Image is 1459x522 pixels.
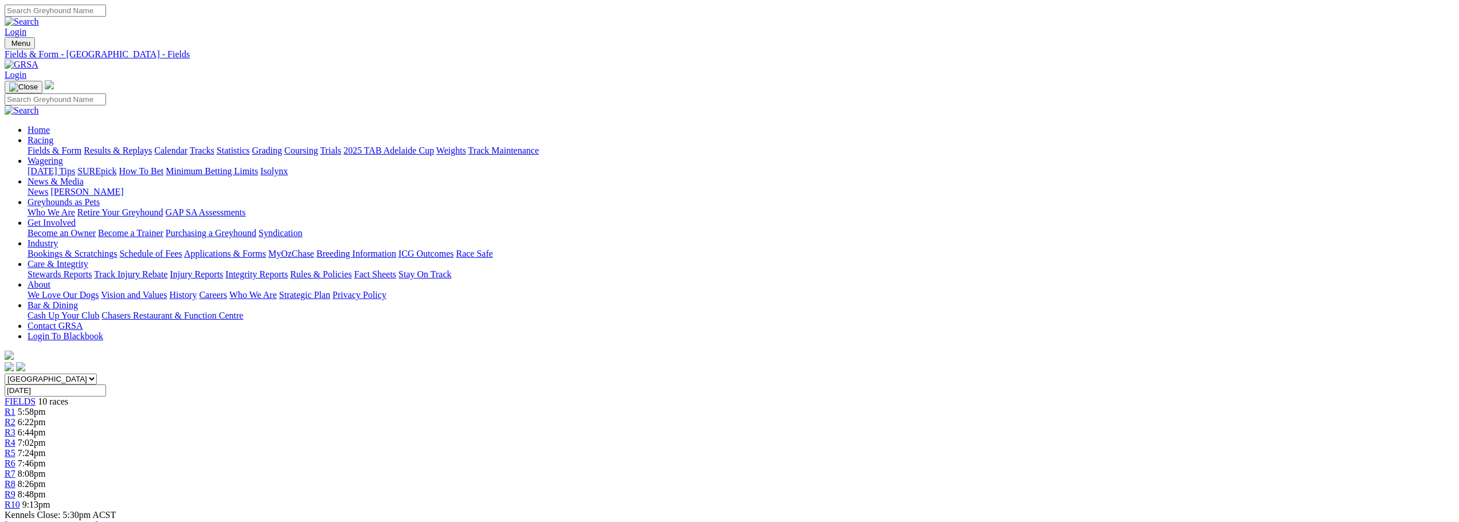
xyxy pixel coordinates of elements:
[5,500,20,509] a: R10
[436,146,466,155] a: Weights
[166,166,258,176] a: Minimum Betting Limits
[343,146,434,155] a: 2025 TAB Adelaide Cup
[28,146,81,155] a: Fields & Form
[5,448,15,458] a: R5
[28,259,88,269] a: Care & Integrity
[5,105,39,116] img: Search
[28,166,75,176] a: [DATE] Tips
[166,207,246,217] a: GAP SA Assessments
[5,427,15,437] a: R3
[5,5,106,17] input: Search
[259,228,302,238] a: Syndication
[16,362,25,371] img: twitter.svg
[5,93,106,105] input: Search
[28,269,92,279] a: Stewards Reports
[260,166,288,176] a: Isolynx
[28,280,50,289] a: About
[38,397,68,406] span: 10 races
[28,290,99,300] a: We Love Our Dogs
[11,39,30,48] span: Menu
[5,479,15,489] a: R8
[5,407,15,417] a: R1
[5,27,26,37] a: Login
[28,176,84,186] a: News & Media
[28,331,103,341] a: Login To Blackbook
[5,81,42,93] button: Toggle navigation
[28,238,58,248] a: Industry
[5,458,15,468] a: R6
[18,438,46,448] span: 7:02pm
[5,60,38,70] img: GRSA
[28,207,1454,218] div: Greyhounds as Pets
[28,311,1454,321] div: Bar & Dining
[28,249,117,258] a: Bookings & Scratchings
[284,146,318,155] a: Coursing
[18,427,46,437] span: 6:44pm
[28,290,1454,300] div: About
[5,49,1454,60] a: Fields & Form - [GEOGRAPHIC_DATA] - Fields
[217,146,250,155] a: Statistics
[94,269,167,279] a: Track Injury Rebate
[333,290,386,300] a: Privacy Policy
[18,479,46,489] span: 8:26pm
[28,249,1454,259] div: Industry
[18,469,46,478] span: 8:08pm
[225,269,288,279] a: Integrity Reports
[28,146,1454,156] div: Racing
[9,83,38,92] img: Close
[28,197,100,207] a: Greyhounds as Pets
[5,417,15,427] a: R2
[28,187,1454,197] div: News & Media
[316,249,396,258] a: Breeding Information
[252,146,282,155] a: Grading
[456,249,492,258] a: Race Safe
[5,351,14,360] img: logo-grsa-white.png
[199,290,227,300] a: Careers
[468,146,539,155] a: Track Maintenance
[119,249,182,258] a: Schedule of Fees
[5,37,35,49] button: Toggle navigation
[398,269,451,279] a: Stay On Track
[18,458,46,468] span: 7:46pm
[28,218,76,227] a: Get Involved
[119,166,164,176] a: How To Bet
[5,362,14,371] img: facebook.svg
[5,70,26,80] a: Login
[5,489,15,499] a: R9
[101,290,167,300] a: Vision and Values
[5,17,39,27] img: Search
[5,384,106,397] input: Select date
[5,438,15,448] a: R4
[98,228,163,238] a: Become a Trainer
[28,207,75,217] a: Who We Are
[354,269,396,279] a: Fact Sheets
[5,510,116,520] span: Kennels Close: 5:30pm ACST
[190,146,214,155] a: Tracks
[166,228,256,238] a: Purchasing a Greyhound
[77,207,163,217] a: Retire Your Greyhound
[320,146,341,155] a: Trials
[169,290,197,300] a: History
[229,290,277,300] a: Who We Are
[28,321,83,331] a: Contact GRSA
[5,469,15,478] a: R7
[268,249,314,258] a: MyOzChase
[18,407,46,417] span: 5:58pm
[28,228,1454,238] div: Get Involved
[50,187,123,197] a: [PERSON_NAME]
[170,269,223,279] a: Injury Reports
[5,397,36,406] a: FIELDS
[77,166,116,176] a: SUREpick
[28,187,48,197] a: News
